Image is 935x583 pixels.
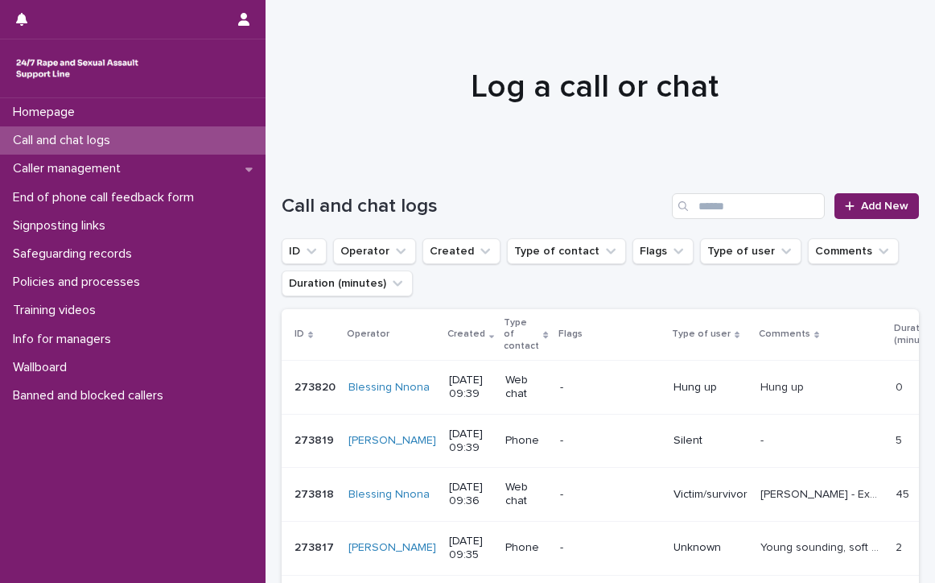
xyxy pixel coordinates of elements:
p: 273818 [295,485,337,502]
p: Comments [759,325,810,343]
p: Created [447,325,485,343]
p: 273819 [295,431,337,448]
p: - [560,541,661,555]
p: - [560,488,661,502]
span: Add New [861,201,908,212]
h1: Log a call or chat [282,68,907,106]
p: Training videos [6,303,109,318]
p: Homepage [6,105,88,120]
a: [PERSON_NAME] [348,434,436,448]
p: Young sounding, soft spoken, muffled voice with accent. Unable to catch name. Speaking a few word... [760,538,886,555]
h1: Call and chat logs [282,195,665,218]
p: Type of contact [504,314,539,355]
p: Holly - Experienced SV, explored feelings, provided emotional support, empowered. [760,485,886,502]
p: End of phone call feedback form [6,190,207,205]
p: - [560,381,661,395]
p: Call and chat logs [6,133,123,148]
p: Flags [558,325,583,343]
p: Phone [505,434,546,448]
p: 45 [896,485,912,502]
a: Add New [834,193,919,219]
button: Comments [808,238,899,264]
p: Operator [347,325,389,343]
p: Type of user [672,325,731,343]
p: Banned and blocked callers [6,388,176,403]
button: Type of contact [507,238,626,264]
p: [DATE] 09:35 [449,535,492,562]
p: Signposting links [6,218,118,234]
p: Info for managers [6,332,124,347]
a: Blessing Nnona [348,381,430,395]
p: Victim/survivor [673,488,748,502]
button: Flags [632,238,694,264]
p: Web chat [505,374,546,401]
p: 0 [896,378,906,395]
p: Safeguarding records [6,246,145,262]
p: Hung up [760,378,807,395]
input: Search [672,193,825,219]
a: Blessing Nnona [348,488,430,502]
img: rhQMoQhaT3yELyF149Cw [13,52,142,85]
a: [PERSON_NAME] [348,541,436,555]
p: 273820 [295,378,339,395]
p: ID [295,325,304,343]
p: [DATE] 09:39 [449,428,492,455]
p: Caller management [6,161,134,176]
p: [DATE] 09:36 [449,481,492,508]
button: Duration (minutes) [282,271,413,296]
p: Unknown [673,541,748,555]
button: Type of user [700,238,801,264]
p: Web chat [505,481,546,508]
p: Phone [505,541,546,555]
button: Operator [333,238,416,264]
button: Created [422,238,500,264]
p: Silent [673,434,748,448]
p: - [760,431,767,448]
p: [DATE] 09:39 [449,374,492,401]
p: Hung up [673,381,748,395]
p: Policies and processes [6,275,153,290]
p: - [560,434,661,448]
p: 2 [896,538,905,555]
p: Wallboard [6,360,80,375]
button: ID [282,238,327,264]
p: 5 [896,431,905,448]
p: 273817 [295,538,337,555]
